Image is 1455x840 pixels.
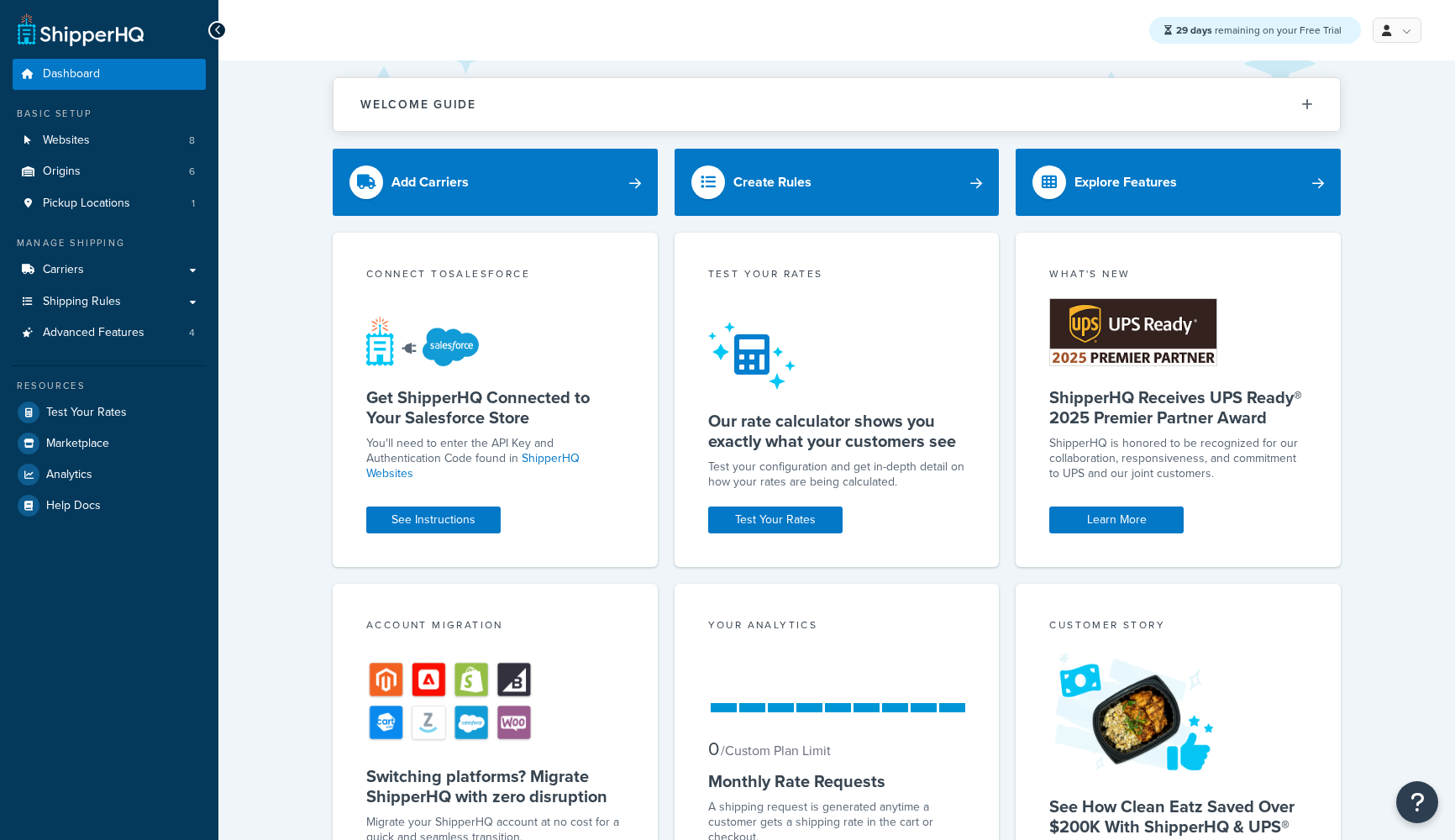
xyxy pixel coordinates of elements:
[43,263,84,277] span: Carriers
[43,165,81,179] span: Origins
[1049,507,1184,533] a: Learn More
[13,188,206,219] a: Pickup Locations1
[43,326,144,340] span: Advanced Features
[708,266,966,286] div: Test your rates
[46,468,92,482] span: Analytics
[1016,149,1341,216] a: Explore Features
[1396,781,1438,823] button: Open Resource Center
[46,406,127,420] span: Test Your Rates
[360,98,476,111] h2: Welcome Guide
[1049,617,1307,637] div: Customer Story
[708,617,966,637] div: Your Analytics
[366,436,624,481] p: You'll need to enter the API Key and Authentication Code found in
[708,771,966,791] h5: Monthly Rate Requests
[13,156,206,187] a: Origins6
[721,741,831,760] small: / Custom Plan Limit
[334,78,1340,131] button: Welcome Guide
[43,134,90,148] span: Websites
[366,387,624,428] h5: Get ShipperHQ Connected to Your Salesforce Store
[13,397,206,428] a: Test Your Rates
[13,255,206,286] a: Carriers
[366,449,580,482] a: ShipperHQ Websites
[1049,387,1307,428] h5: ShipperHQ Receives UPS Ready® 2025 Premier Partner Award
[675,149,1000,216] a: Create Rules
[43,67,100,81] span: Dashboard
[1049,436,1307,481] p: ShipperHQ is honored to be recognized for our collaboration, responsiveness, and commitment to UP...
[1074,171,1177,194] div: Explore Features
[708,735,719,763] span: 0
[391,171,469,194] div: Add Carriers
[13,59,206,90] a: Dashboard
[708,459,966,490] div: Test your configuration and get in-depth detail on how your rates are being calculated.
[13,188,206,219] li: Pickup Locations
[46,499,101,513] span: Help Docs
[708,507,843,533] a: Test Your Rates
[1049,796,1307,837] h5: See How Clean Eatz Saved Over $200K With ShipperHQ & UPS®
[708,411,966,451] h5: Our rate calculator shows you exactly what your customers see
[13,318,206,349] li: Advanced Features
[366,266,624,286] div: Connect to Salesforce
[13,491,206,521] a: Help Docs
[13,156,206,187] li: Origins
[13,459,206,490] a: Analytics
[1049,266,1307,286] div: What's New
[192,197,195,211] span: 1
[189,326,195,340] span: 4
[13,107,206,121] div: Basic Setup
[13,318,206,349] a: Advanced Features4
[46,437,109,451] span: Marketplace
[189,165,195,179] span: 6
[1176,23,1212,38] strong: 29 days
[13,379,206,393] div: Resources
[333,149,658,216] a: Add Carriers
[43,197,130,211] span: Pickup Locations
[366,507,501,533] a: See Instructions
[13,428,206,459] a: Marketplace
[13,125,206,156] a: Websites8
[366,316,486,366] img: connect-shq-salesforce-aefe9f8b.svg
[13,286,206,318] a: Shipping Rules
[13,236,206,250] div: Manage Shipping
[1176,23,1342,38] span: remaining on your Free Trial
[43,295,121,309] span: Shipping Rules
[366,617,624,637] div: Account Migration
[366,766,624,806] h5: Switching platforms? Migrate ShipperHQ with zero disruption
[733,171,812,194] div: Create Rules
[13,125,206,156] li: Websites
[189,134,195,148] span: 8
